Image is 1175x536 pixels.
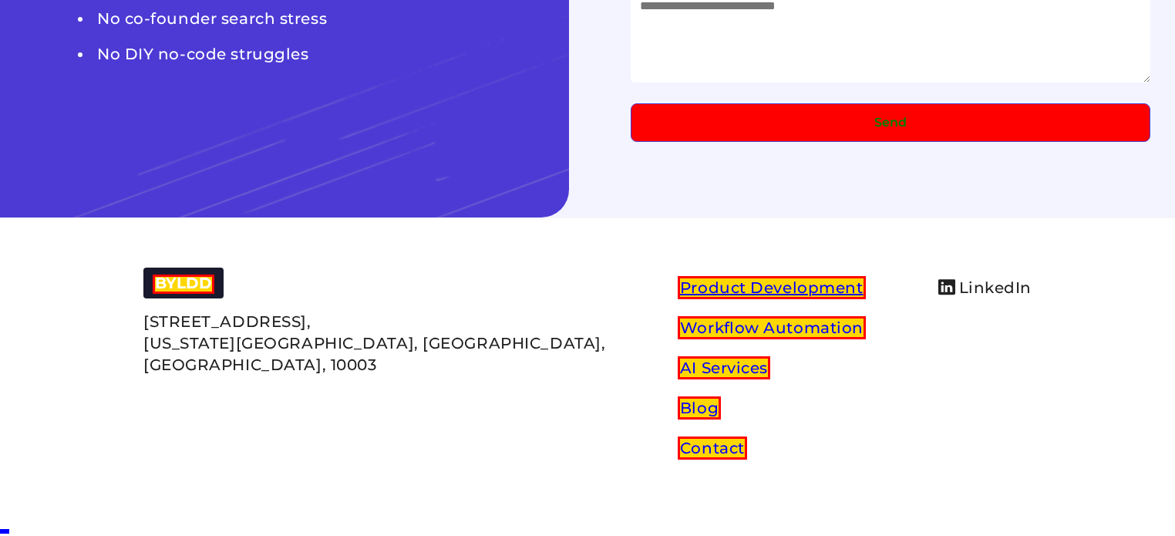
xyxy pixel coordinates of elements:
li: No DIY no-code struggles [93,40,327,68]
img: linkdin [938,279,955,295]
a: Blog [678,396,721,420]
a: BYLDD [153,275,214,294]
a: AI Services [678,356,770,379]
p: [STREET_ADDRESS], [US_STATE][GEOGRAPHIC_DATA], [GEOGRAPHIC_DATA], [GEOGRAPHIC_DATA], 10003 [143,311,605,376]
a: Workflow Automation [678,316,866,339]
a: Contact [678,437,747,460]
a: Product Development [678,276,866,299]
li: No co-founder search stress [93,5,327,32]
span: BYLDD [155,274,212,292]
button: Send [631,103,1150,142]
a: LinkedIn [938,274,1032,302]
